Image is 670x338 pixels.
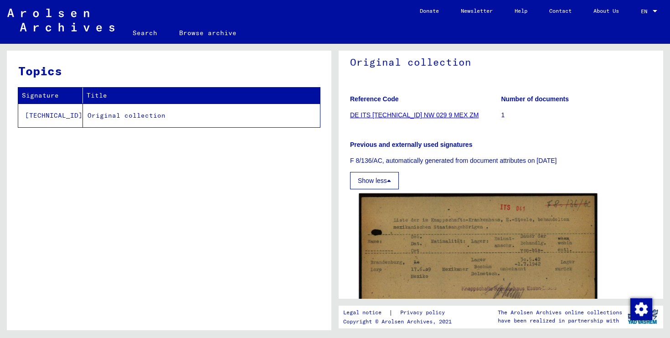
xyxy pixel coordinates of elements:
a: Browse archive [168,22,247,44]
div: Change consent [630,298,652,320]
a: Legal notice [343,308,389,317]
img: Arolsen_neg.svg [7,9,114,31]
a: Privacy policy [393,308,456,317]
h3: Topics [18,62,320,80]
span: EN [641,8,651,15]
img: yv_logo.png [626,305,660,328]
td: [TECHNICAL_ID] [18,104,83,127]
a: DE ITS [TECHNICAL_ID] NW 029 9 MEX ZM [350,111,479,119]
a: Search [122,22,168,44]
th: Title [83,88,320,104]
div: | [343,308,456,317]
p: The Arolsen Archives online collections [498,308,622,317]
b: Number of documents [501,95,569,103]
button: Show less [350,172,399,189]
img: Change consent [630,298,652,320]
p: F 8/136/AC, automatically generated from document attributes on [DATE] [350,156,652,166]
b: Previous and externally used signatures [350,141,472,148]
p: Copyright © Arolsen Archives, 2021 [343,317,456,326]
p: 1 [501,110,652,120]
th: Signature [18,88,83,104]
td: Original collection [83,104,320,127]
p: have been realized in partnership with [498,317,622,325]
b: Reference Code [350,95,399,103]
h1: Original collection [350,41,652,81]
